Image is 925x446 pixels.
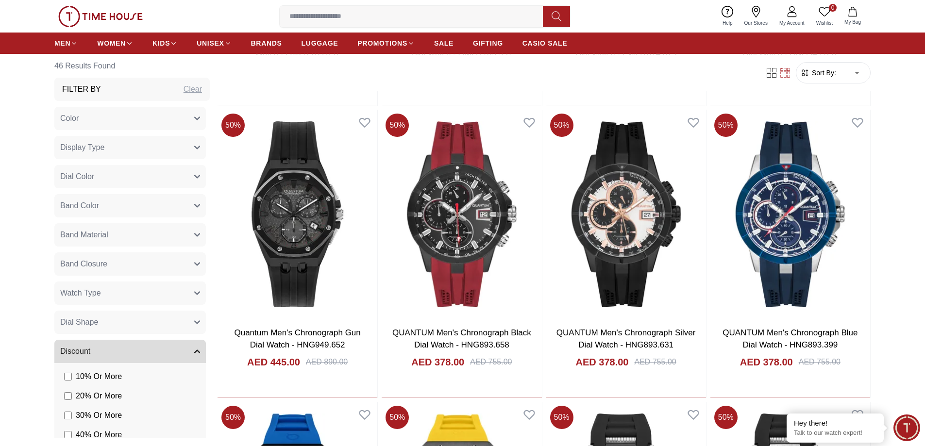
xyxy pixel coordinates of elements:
[357,38,407,48] span: PROMOTIONS
[54,165,206,188] button: Dial Color
[54,311,206,334] button: Dial Shape
[152,38,170,48] span: KIDS
[434,38,454,48] span: SALE
[386,406,409,429] span: 50 %
[197,38,224,48] span: UNISEX
[60,287,101,299] span: Watch Type
[522,38,568,48] span: CASIO SALE
[54,281,206,305] button: Watch Type
[794,418,876,428] div: Hey there!
[556,328,696,350] a: QUANTUM Men's Chronograph Silver Dial Watch - HNG893.631
[60,200,99,212] span: Band Color
[550,406,573,429] span: 50 %
[812,19,837,27] span: Wishlist
[717,4,739,29] a: Help
[411,355,464,369] h4: AED 378.00
[810,68,836,78] span: Sort By:
[251,34,282,52] a: BRANDS
[839,5,867,28] button: My Bag
[54,136,206,159] button: Display Type
[60,229,108,241] span: Band Material
[740,19,772,27] span: Our Stores
[76,410,122,421] span: 30 % Or More
[546,110,706,318] img: QUANTUM Men's Chronograph Silver Dial Watch - HNG893.631
[392,328,531,350] a: QUANTUM Men's Chronograph Black Dial Watch - HNG893.658
[76,429,122,441] span: 40 % Or More
[60,258,107,270] span: Band Closure
[841,18,865,26] span: My Bag
[54,107,206,130] button: Color
[64,392,72,400] input: 20% Or More
[829,4,837,12] span: 0
[64,412,72,419] input: 30% Or More
[473,34,503,52] a: GIFTING
[76,371,122,382] span: 10 % Or More
[234,328,360,350] a: Quantum Men's Chronograph Gun Dial Watch - HNG949.652
[710,110,870,318] img: QUANTUM Men's Chronograph Blue Dial Watch - HNG893.399
[473,38,503,48] span: GIFTING
[550,114,573,137] span: 50 %
[434,34,454,52] a: SALE
[60,113,79,124] span: Color
[382,110,541,318] img: QUANTUM Men's Chronograph Black Dial Watch - HNG893.658
[302,38,338,48] span: LUGGAGE
[576,355,629,369] h4: AED 378.00
[739,4,774,29] a: Our Stores
[810,4,839,29] a: 0Wishlist
[794,429,876,437] p: Talk to our watch expert!
[302,34,338,52] a: LUGGAGE
[723,328,858,350] a: QUANTUM Men's Chronograph Blue Dial Watch - HNG893.399
[221,406,245,429] span: 50 %
[357,34,415,52] a: PROMOTIONS
[714,114,738,137] span: 50 %
[251,38,282,48] span: BRANDS
[221,114,245,137] span: 50 %
[470,356,512,368] div: AED 755.00
[54,54,210,78] h6: 46 Results Found
[799,356,841,368] div: AED 755.00
[54,223,206,247] button: Band Material
[60,142,104,153] span: Display Type
[522,34,568,52] a: CASIO SALE
[800,68,836,78] button: Sort By:
[197,34,231,52] a: UNISEX
[54,38,70,48] span: MEN
[719,19,737,27] span: Help
[97,34,133,52] a: WOMEN
[54,194,206,217] button: Band Color
[184,83,202,95] div: Clear
[152,34,177,52] a: KIDS
[60,346,90,357] span: Discount
[97,38,126,48] span: WOMEN
[218,110,377,318] img: Quantum Men's Chronograph Gun Dial Watch - HNG949.652
[60,316,98,328] span: Dial Shape
[634,356,676,368] div: AED 755.00
[247,355,300,369] h4: AED 445.00
[64,431,72,439] input: 40% Or More
[62,83,101,95] h3: Filter By
[58,6,143,27] img: ...
[893,414,920,441] div: Chat Widget
[54,252,206,276] button: Band Closure
[775,19,808,27] span: My Account
[306,356,348,368] div: AED 890.00
[54,34,78,52] a: MEN
[54,340,206,363] button: Discount
[714,406,738,429] span: 50 %
[76,390,122,402] span: 20 % Or More
[64,373,72,380] input: 10% Or More
[386,114,409,137] span: 50 %
[740,355,793,369] h4: AED 378.00
[60,171,94,182] span: Dial Color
